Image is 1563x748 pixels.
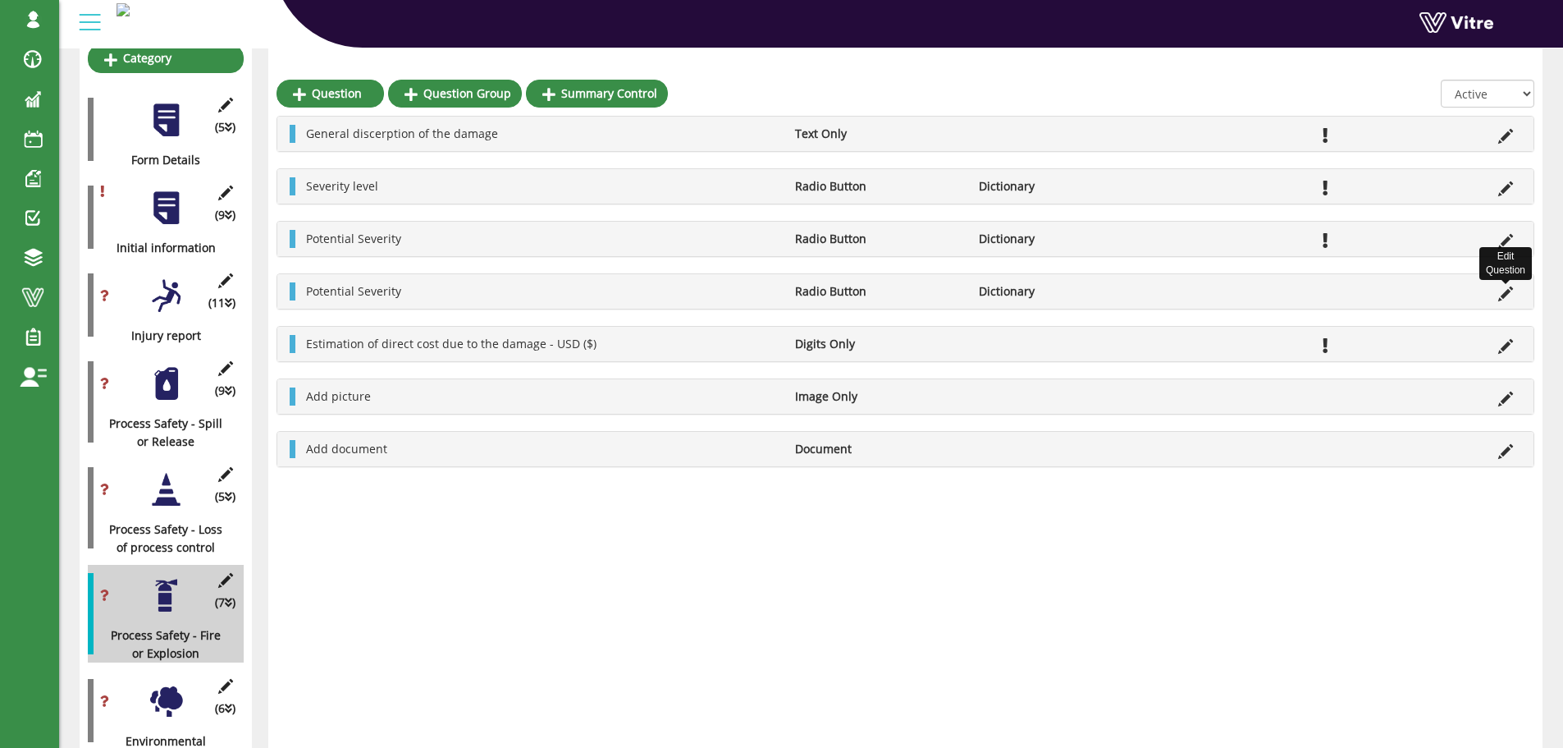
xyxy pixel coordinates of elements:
div: Initial information [88,239,231,257]
span: Severity level [306,178,378,194]
span: (9 ) [215,382,235,400]
span: (5 ) [215,488,235,506]
span: (11 ) [208,294,235,312]
div: Form Details [88,151,231,169]
span: (7 ) [215,594,235,612]
li: Text Only [787,125,971,143]
a: Question [276,80,384,108]
div: Process Safety - Spill or Release [88,415,231,451]
div: Injury report [88,327,231,345]
li: Image Only [787,388,971,406]
li: Dictionary [971,282,1154,301]
span: Add picture [306,388,371,404]
a: Question Group [388,80,522,108]
li: Dictionary [971,230,1154,248]
a: Category [88,44,244,72]
span: (5 ) [215,118,235,136]
div: Process Safety - Loss of process control [88,521,231,557]
span: (9 ) [215,206,235,224]
span: Add document [306,441,387,457]
li: Digits Only [787,335,971,353]
span: General discerption of the damage [306,126,498,141]
li: Radio Button [787,282,971,301]
span: (6 ) [215,700,235,718]
li: Radio Button [787,177,971,195]
span: Estimation of direct cost due to the damage - USD ($) [306,336,596,351]
li: Document [787,440,971,458]
div: Edit Question [1479,247,1532,280]
span: Potential Severity [306,283,401,299]
li: Dictionary [971,177,1154,195]
img: a5b1377f-0224-4781-a1bb-d04eb42a2f7a.jpg [117,3,130,16]
li: Radio Button [787,230,971,248]
a: Summary Control [526,80,668,108]
div: Process Safety - Fire or Explosion [88,626,231,663]
span: Potential Severity [306,231,401,246]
